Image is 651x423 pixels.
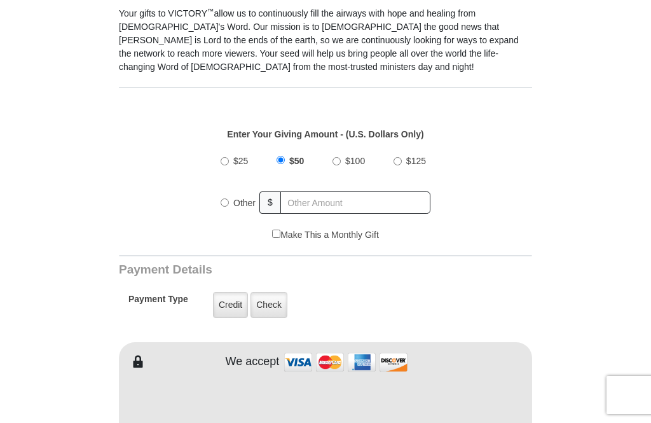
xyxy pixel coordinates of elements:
[227,129,423,139] strong: Enter Your Giving Amount - (U.S. Dollars Only)
[226,355,280,369] h4: We accept
[289,156,304,166] span: $50
[280,191,430,214] input: Other Amount
[272,228,379,242] label: Make This a Monthly Gift
[233,198,256,208] span: Other
[259,191,281,214] span: $
[213,292,248,318] label: Credit
[272,230,280,238] input: Make This a Monthly Gift
[128,294,188,311] h5: Payment Type
[345,156,365,166] span: $100
[207,7,214,15] sup: ™
[119,263,443,277] h3: Payment Details
[233,156,248,166] span: $25
[119,7,532,74] p: Your gifts to VICTORY allow us to continuously fill the airways with hope and healing from [DEMOG...
[250,292,287,318] label: Check
[282,349,409,376] img: credit cards accepted
[406,156,426,166] span: $125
